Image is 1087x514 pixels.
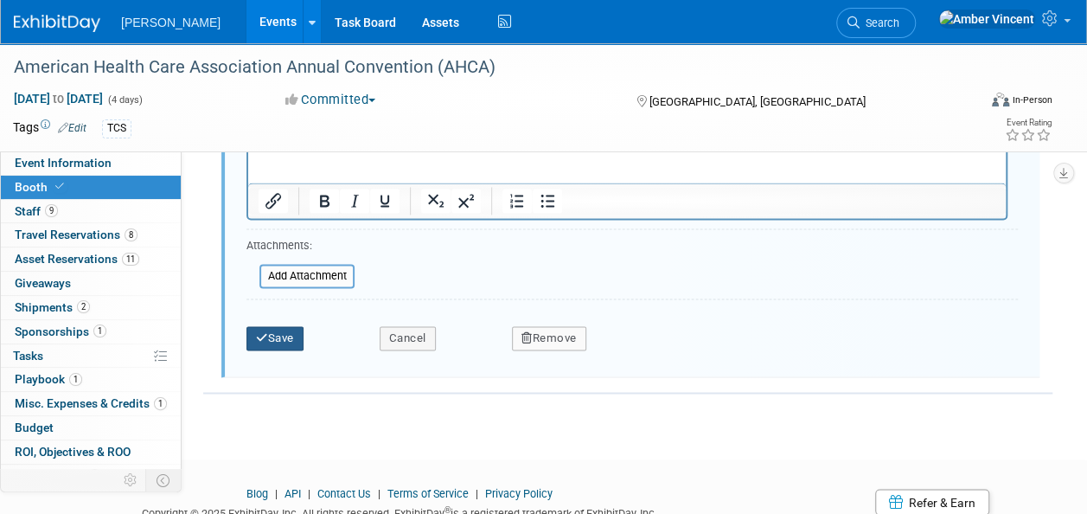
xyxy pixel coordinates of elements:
[938,10,1035,29] img: Amber Vincent
[310,189,339,213] button: Bold
[13,349,43,363] span: Tasks
[15,228,137,241] span: Travel Reservations
[246,238,355,258] div: Attachments:
[1,247,181,271] a: Asset Reservations11
[77,300,90,313] span: 2
[1,465,181,488] a: Attachments9
[502,189,532,213] button: Numbered list
[444,504,451,514] sup: ®
[15,445,131,459] span: ROI, Objectives & ROO
[15,469,101,483] span: Attachments
[421,189,451,213] button: Subscript
[1005,119,1052,127] div: Event Rating
[1,272,181,295] a: Giveaways
[340,189,369,213] button: Italic
[512,326,586,350] button: Remove
[125,228,137,241] span: 8
[285,486,301,499] a: API
[1,368,181,391] a: Playbook1
[55,182,64,191] i: Booth reservation complete
[116,469,146,492] td: Personalize Event Tab Strip
[122,253,139,266] span: 11
[102,119,131,138] div: TCS
[649,95,866,108] span: [GEOGRAPHIC_DATA], [GEOGRAPHIC_DATA]
[146,469,182,492] td: Toggle Event Tabs
[380,326,436,350] button: Cancel
[246,326,304,350] button: Save
[533,189,562,213] button: Bullet list
[106,94,143,106] span: (4 days)
[1,416,181,440] a: Budget
[15,156,112,170] span: Event Information
[279,91,382,109] button: Committed
[15,204,58,218] span: Staff
[374,486,385,499] span: |
[1012,93,1052,106] div: In-Person
[15,276,71,290] span: Giveaways
[304,486,315,499] span: |
[1,344,181,368] a: Tasks
[93,324,106,337] span: 1
[1,200,181,223] a: Staff9
[8,52,963,83] div: American Health Care Association Annual Convention (AHCA)
[370,189,400,213] button: Underline
[1,392,181,415] a: Misc. Expenses & Credits1
[485,486,553,499] a: Privacy Policy
[13,91,104,106] span: [DATE] [DATE]
[15,324,106,338] span: Sponsorships
[451,189,481,213] button: Superscript
[45,204,58,217] span: 9
[387,486,469,499] a: Terms of Service
[246,486,268,499] a: Blog
[15,421,54,434] span: Budget
[1,320,181,344] a: Sponsorships1
[13,119,86,138] td: Tags
[154,397,167,410] span: 1
[15,180,67,194] span: Booth
[271,486,282,499] span: |
[50,92,67,106] span: to
[317,486,371,499] a: Contact Us
[1,296,181,319] a: Shipments2
[121,16,221,29] span: [PERSON_NAME]
[901,90,1052,116] div: Event Format
[259,189,288,213] button: Insert/edit link
[1,440,181,464] a: ROI, Objectives & ROO
[1,176,181,199] a: Booth
[69,373,82,386] span: 1
[15,300,90,314] span: Shipments
[88,469,101,482] span: 9
[992,93,1009,106] img: Format-Inperson.png
[836,8,916,38] a: Search
[15,372,82,386] span: Playbook
[58,122,86,134] a: Edit
[15,396,167,410] span: Misc. Expenses & Credits
[15,252,139,266] span: Asset Reservations
[1,223,181,247] a: Travel Reservations8
[10,7,749,23] body: Rich Text Area. Press ALT-0 for help.
[1,151,181,175] a: Event Information
[14,15,100,32] img: ExhibitDay
[471,486,483,499] span: |
[860,16,899,29] span: Search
